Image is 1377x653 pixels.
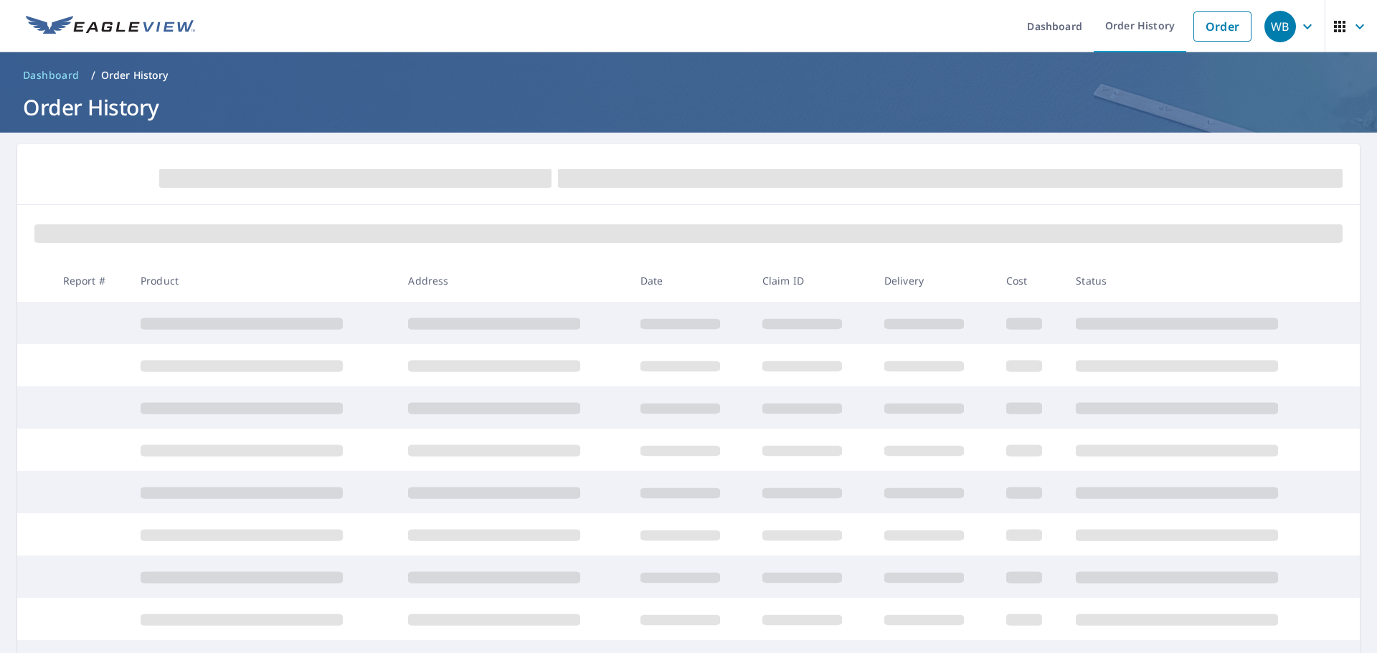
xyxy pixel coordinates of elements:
th: Claim ID [751,259,873,302]
th: Delivery [873,259,995,302]
span: Dashboard [23,68,80,82]
a: Dashboard [17,64,85,87]
th: Report # [52,259,129,302]
a: Order [1193,11,1251,42]
th: Date [629,259,751,302]
nav: breadcrumb [17,64,1360,87]
div: WB [1264,11,1296,42]
h1: Order History [17,92,1360,122]
li: / [91,67,95,84]
th: Status [1064,259,1333,302]
img: EV Logo [26,16,195,37]
th: Address [397,259,628,302]
th: Product [129,259,397,302]
th: Cost [995,259,1065,302]
p: Order History [101,68,169,82]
